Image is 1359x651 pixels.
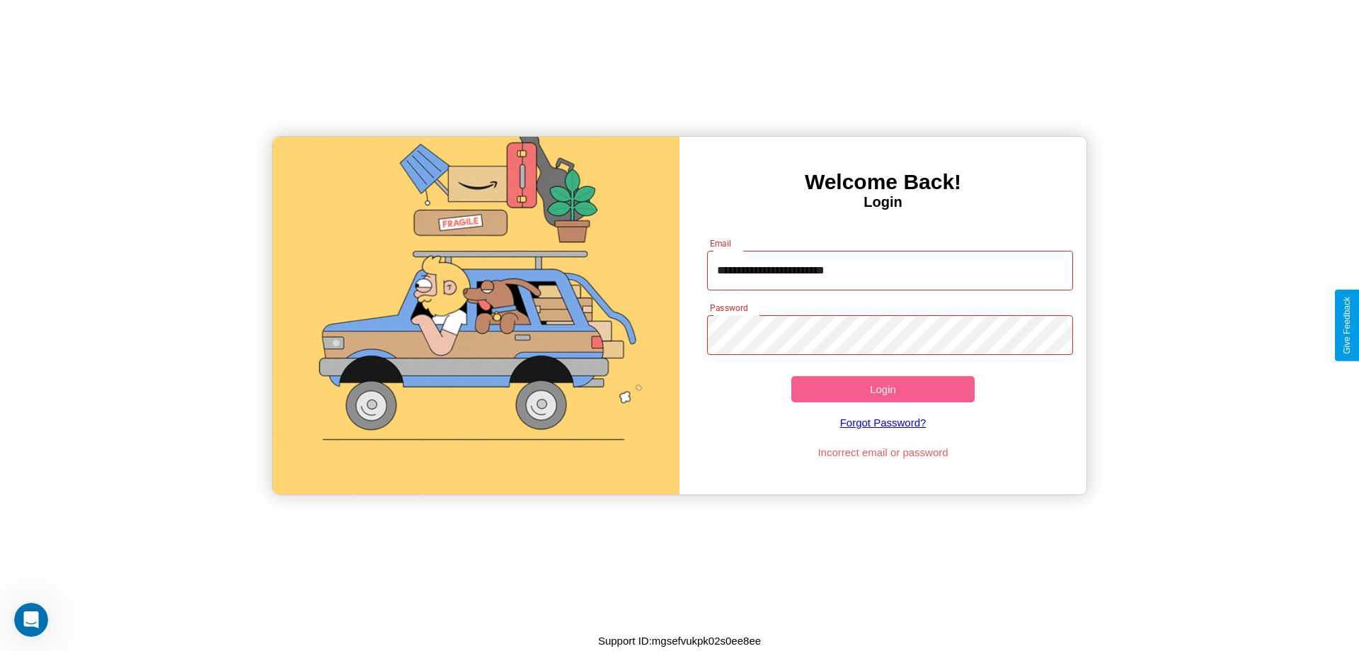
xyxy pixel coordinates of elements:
h3: Welcome Back! [679,170,1086,194]
iframe: Intercom live chat [14,603,48,637]
label: Email [710,237,732,249]
p: Incorrect email or password [700,443,1067,462]
a: Forgot Password? [700,402,1067,443]
label: Password [710,302,747,314]
button: Login [791,376,975,402]
img: gif [273,137,679,494]
p: Support ID: mgsefvukpk02s0ee8ee [598,631,761,650]
div: Give Feedback [1342,297,1352,354]
h4: Login [679,194,1086,210]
